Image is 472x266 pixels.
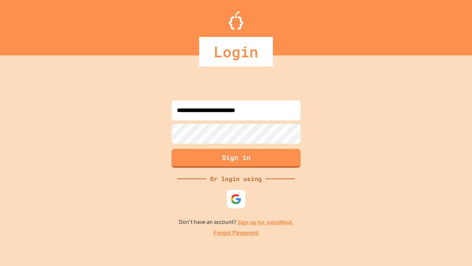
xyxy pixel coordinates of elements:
p: Don't have an account? [179,218,294,227]
div: Or login using [206,174,265,183]
a: Sign up for JuiceMind. [237,218,294,226]
a: Forgot Password [214,229,258,238]
button: Sign in [171,149,301,168]
img: Logo.svg [229,11,243,30]
img: google-icon.svg [230,194,242,205]
div: Login [199,37,273,66]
